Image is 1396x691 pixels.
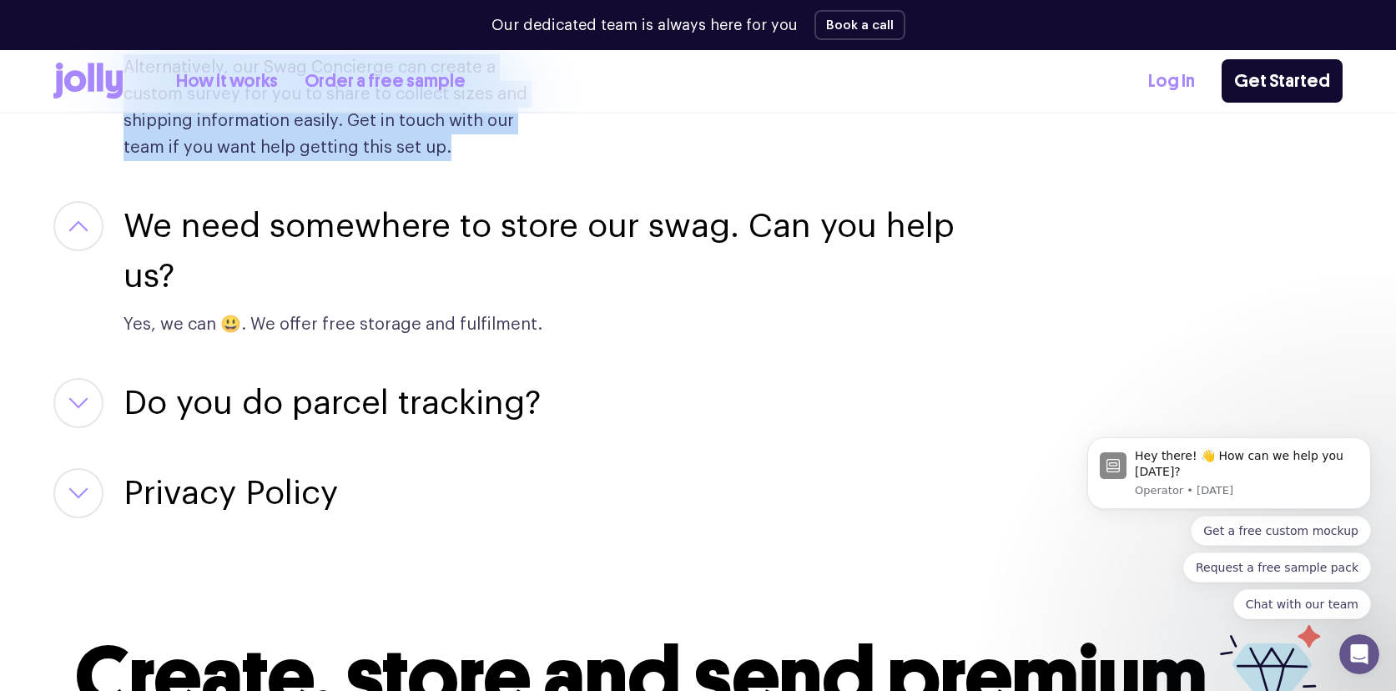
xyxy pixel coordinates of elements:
[176,68,278,95] a: How it works
[491,14,798,37] p: Our dedicated team is always here for you
[123,311,551,338] p: Yes, we can 😃. We offer free storage and fulfilment.
[1222,59,1343,103] a: Get Started
[814,10,905,40] button: Book a call
[1339,634,1379,674] iframe: Intercom live chat
[1148,68,1195,95] a: Log In
[1062,309,1396,646] iframe: Intercom notifications message
[123,468,338,518] button: Privacy Policy
[123,201,982,301] button: We need somewhere to store our swag. Can you help us?
[123,378,541,428] button: Do you do parcel tracking?
[305,68,466,95] a: Order a free sample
